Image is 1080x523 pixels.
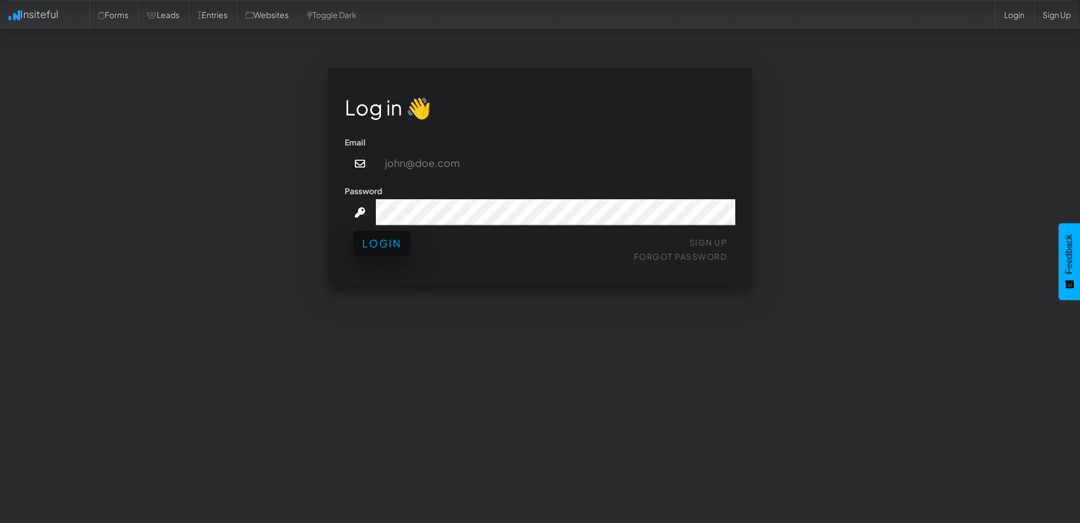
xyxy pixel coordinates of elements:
a: Leads [138,1,188,29]
button: Login [353,231,410,256]
span: Feedback [1064,234,1074,274]
a: Sign Up [1034,1,1080,29]
input: john@doe.com [376,151,736,177]
img: icon.png [8,10,20,20]
label: Password [345,185,382,196]
a: Entries [188,1,237,29]
a: Sign Up [689,237,727,247]
a: Login [995,1,1034,29]
label: Email [345,136,366,148]
h1: Log in 👋 [345,96,735,119]
button: Feedback - Show survey [1058,223,1080,300]
a: Toggle Dark [298,1,366,29]
a: Forgot Password [634,251,727,261]
a: Websites [237,1,298,29]
a: Forms [89,1,138,29]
